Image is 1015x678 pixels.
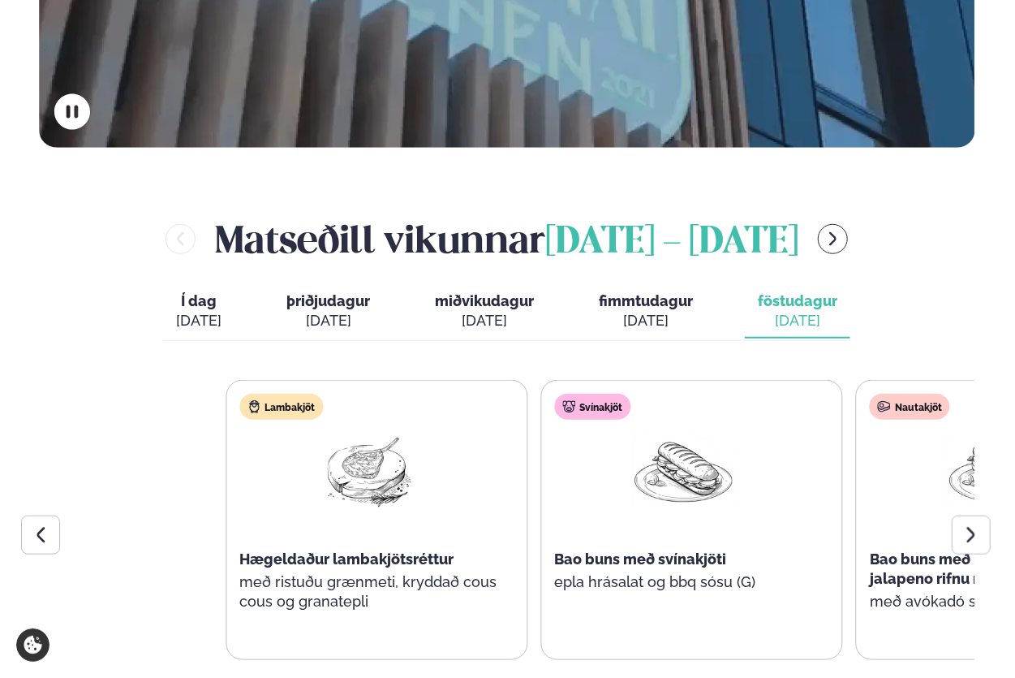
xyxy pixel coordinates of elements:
[239,572,497,611] p: með ristuðu grænmeti, kryddað cous cous og granatepli
[878,400,891,413] img: beef.svg
[247,400,260,413] img: Lamb.svg
[555,551,727,568] span: Bao buns með svínakjöti
[758,292,837,309] span: föstudagur
[273,285,383,339] button: þriðjudagur [DATE]
[632,433,736,508] img: Panini.png
[563,400,576,413] img: pork.svg
[176,291,221,311] span: Í dag
[870,394,950,420] div: Nautakjöt
[586,285,706,339] button: fimmtudagur [DATE]
[286,311,370,330] div: [DATE]
[818,224,848,254] button: menu-btn-right
[758,311,837,330] div: [DATE]
[435,292,534,309] span: miðvikudagur
[555,394,631,420] div: Svínakjöt
[163,285,234,339] button: Í dag [DATE]
[599,311,693,330] div: [DATE]
[435,311,534,330] div: [DATE]
[286,292,370,309] span: þriðjudagur
[215,213,798,266] h2: Matseðill vikunnar
[545,225,798,261] span: [DATE] - [DATE]
[316,433,420,508] img: Lamb-Meat.png
[176,311,221,330] div: [DATE]
[422,285,547,339] button: miðvikudagur [DATE]
[555,572,813,592] p: epla hrásalat og bbq sósu (G)
[16,628,49,662] a: Cookie settings
[166,224,196,254] button: menu-btn-left
[599,292,693,309] span: fimmtudagur
[745,285,850,339] button: föstudagur [DATE]
[239,394,323,420] div: Lambakjöt
[239,551,454,568] span: Hægeldaður lambakjötsréttur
